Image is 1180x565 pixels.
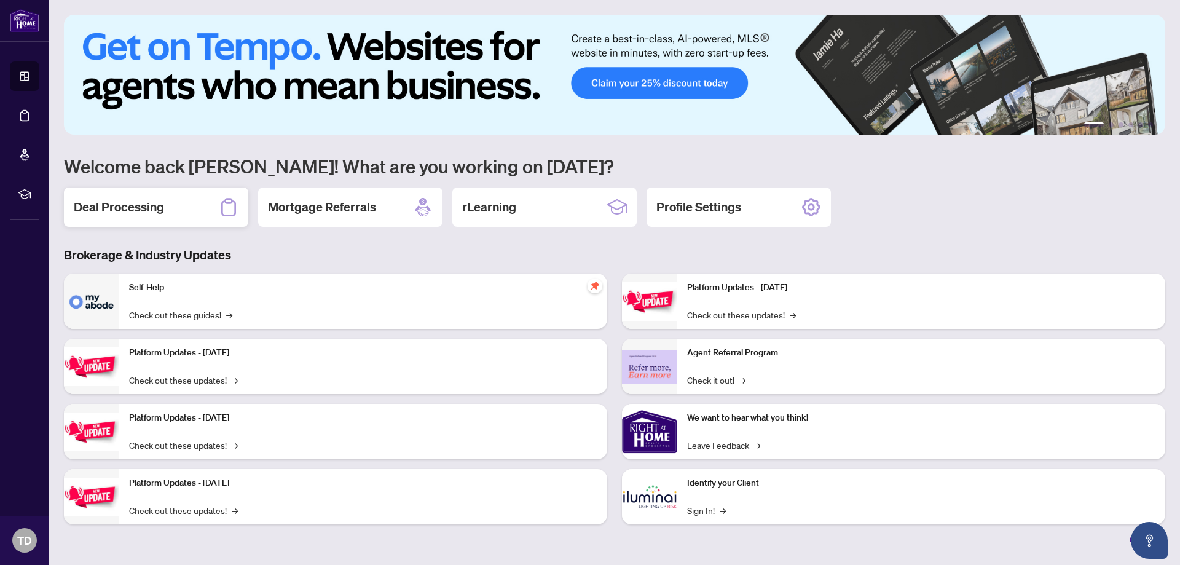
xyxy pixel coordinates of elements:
[739,373,745,387] span: →
[622,350,677,384] img: Agent Referral Program
[10,9,39,32] img: logo
[720,504,726,517] span: →
[129,281,597,294] p: Self-Help
[687,438,760,452] a: Leave Feedback→
[687,281,1155,294] p: Platform Updates - [DATE]
[1138,122,1143,127] button: 5
[129,308,232,322] a: Check out these guides!→
[790,308,796,322] span: →
[1084,122,1104,127] button: 1
[64,413,119,451] img: Platform Updates - July 21, 2025
[687,411,1155,425] p: We want to hear what you think!
[17,532,32,549] span: TD
[687,373,745,387] a: Check it out!→
[64,347,119,386] img: Platform Updates - September 16, 2025
[232,504,238,517] span: →
[754,438,760,452] span: →
[1148,122,1153,127] button: 6
[1119,122,1123,127] button: 3
[462,199,516,216] h2: rLearning
[622,469,677,524] img: Identify your Client
[656,199,741,216] h2: Profile Settings
[687,308,796,322] a: Check out these updates!→
[687,346,1155,360] p: Agent Referral Program
[622,282,677,321] img: Platform Updates - June 23, 2025
[687,504,726,517] a: Sign In!→
[226,308,232,322] span: →
[74,199,164,216] h2: Deal Processing
[1131,522,1168,559] button: Open asap
[129,373,238,387] a: Check out these updates!→
[129,346,597,360] p: Platform Updates - [DATE]
[232,438,238,452] span: →
[232,373,238,387] span: →
[64,478,119,516] img: Platform Updates - July 8, 2025
[588,279,602,293] span: pushpin
[268,199,376,216] h2: Mortgage Referrals
[64,247,1165,264] h3: Brokerage & Industry Updates
[64,15,1165,135] img: Slide 0
[129,504,238,517] a: Check out these updates!→
[129,438,238,452] a: Check out these updates!→
[129,411,597,425] p: Platform Updates - [DATE]
[687,476,1155,490] p: Identify your Client
[1109,122,1114,127] button: 2
[129,476,597,490] p: Platform Updates - [DATE]
[622,404,677,459] img: We want to hear what you think!
[1128,122,1133,127] button: 4
[64,154,1165,178] h1: Welcome back [PERSON_NAME]! What are you working on [DATE]?
[64,274,119,329] img: Self-Help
